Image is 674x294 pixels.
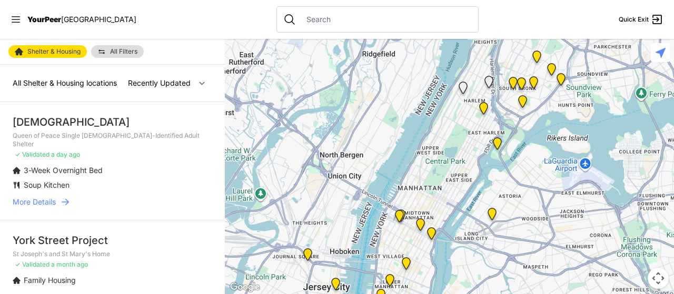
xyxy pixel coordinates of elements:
input: Search [300,14,472,25]
span: YourPeer [27,15,61,24]
div: Third Street Men's Shelter and Clinic [395,253,417,278]
span: More Details [13,197,56,207]
div: Queen of Peace Single Male-Identified Adult Shelter [502,73,524,98]
span: Shelter & Housing [27,48,81,55]
img: Google [227,280,262,294]
span: a month ago [51,260,88,268]
a: All Filters [91,45,144,58]
div: Antonio Olivieri Drop-in Center [390,205,412,230]
div: Mainchance Adult Drop-in Center [410,214,431,239]
div: Queen of Peace Single Female-Identified Adult Shelter [452,77,474,103]
button: Map camera controls [648,268,669,289]
div: Bronx [541,59,562,84]
a: Shelter & Housing [8,45,87,58]
div: Keener Men's Shelter [487,133,508,158]
div: Bailey House, Inc. [473,98,494,123]
div: 30th Street Intake Center for Men [421,223,442,248]
div: Living Room 24-Hour Drop-In Center [550,69,572,94]
div: Upper West Side, Closed [478,72,500,97]
span: ✓ Validated [15,260,49,268]
div: Main Location [297,244,319,269]
span: All Shelter & Housing locations [13,78,117,87]
span: 3-Week Overnight Bed [24,166,103,175]
div: [DEMOGRAPHIC_DATA] [13,115,212,129]
div: ServiceLine [389,206,410,231]
a: Open this area in Google Maps (opens a new window) [227,280,262,294]
span: Quick Exit [619,15,649,24]
span: Family Housing [24,276,76,285]
a: YourPeer[GEOGRAPHIC_DATA] [27,16,136,23]
span: [GEOGRAPHIC_DATA] [61,15,136,24]
div: York Street Project [13,233,212,248]
div: Franklin Women's Shelter and Intake [526,46,548,72]
div: Hunts Point Multi-Service Center [523,72,544,97]
span: a day ago [51,150,80,158]
span: Soup Kitchen [24,180,70,189]
p: St Joseph's and St Mary's Home [13,250,212,258]
p: Queen of Peace Single [DEMOGRAPHIC_DATA]-Identified Adult Shelter [13,131,212,148]
a: Quick Exit [619,13,663,26]
a: More Details [13,197,212,207]
span: All Filters [110,48,137,55]
div: Queens - Main Office [481,204,503,229]
div: The Bronx Pride Center [511,73,532,98]
span: ✓ Validated [15,150,49,158]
